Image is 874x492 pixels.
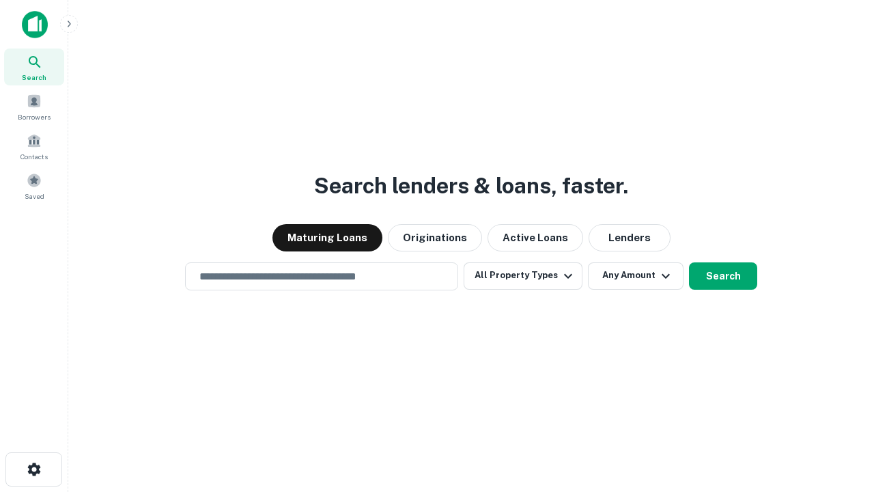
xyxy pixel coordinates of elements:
[272,224,382,251] button: Maturing Loans
[314,169,628,202] h3: Search lenders & loans, faster.
[22,11,48,38] img: capitalize-icon.png
[806,383,874,448] iframe: Chat Widget
[589,224,671,251] button: Lenders
[488,224,583,251] button: Active Loans
[20,151,48,162] span: Contacts
[388,224,482,251] button: Originations
[588,262,683,290] button: Any Amount
[25,191,44,202] span: Saved
[4,88,64,125] a: Borrowers
[689,262,757,290] button: Search
[464,262,582,290] button: All Property Types
[4,128,64,165] a: Contacts
[4,49,64,85] a: Search
[22,72,46,83] span: Search
[4,167,64,204] a: Saved
[18,111,51,122] span: Borrowers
